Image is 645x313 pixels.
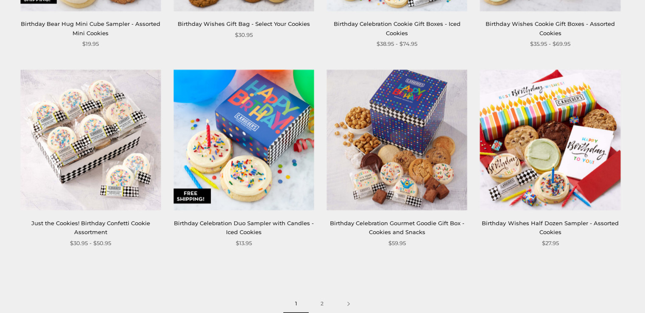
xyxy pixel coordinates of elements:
[542,239,558,248] span: $27.95
[236,239,252,248] span: $13.95
[480,70,620,210] img: Birthday Wishes Half Dozen Sampler - Assorted Cookies
[31,220,150,235] a: Just the Cookies! Birthday Confetti Cookie Assortment
[482,220,618,235] a: Birthday Wishes Half Dozen Sampler - Assorted Cookies
[7,281,88,306] iframe: Sign Up via Text for Offers
[327,70,467,210] a: Birthday Celebration Gourmet Goodie Gift Box - Cookies and Snacks
[377,39,417,48] span: $38.95 - $74.95
[178,20,310,27] a: Birthday Wishes Gift Bag - Select Your Cookies
[20,70,161,210] img: Just the Cookies! Birthday Confetti Cookie Assortment
[486,20,614,36] a: Birthday Wishes Cookie Gift Boxes - Assorted Cookies
[388,239,406,248] span: $59.95
[235,31,253,39] span: $30.95
[173,70,314,210] img: Birthday Celebration Duo Sampler with Candles - Iced Cookies
[174,220,314,235] a: Birthday Celebration Duo Sampler with Candles - Iced Cookies
[70,239,111,248] span: $30.95 - $50.95
[21,20,160,36] a: Birthday Bear Hug Mini Cube Sampler - Assorted Mini Cookies
[327,70,467,210] img: Birthday Celebration Gourmet Goodie Gift Box - Cookies and Snacks
[330,220,464,235] a: Birthday Celebration Gourmet Goodie Gift Box - Cookies and Snacks
[334,20,461,36] a: Birthday Celebration Cookie Gift Boxes - Iced Cookies
[530,39,570,48] span: $35.95 - $69.95
[82,39,99,48] span: $19.95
